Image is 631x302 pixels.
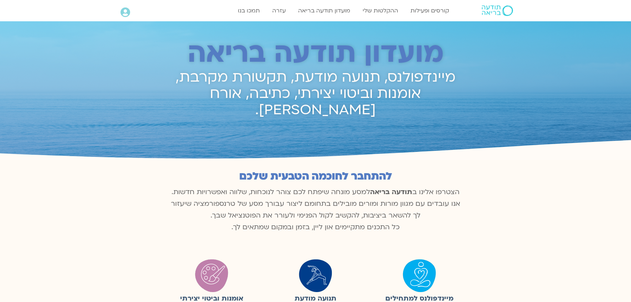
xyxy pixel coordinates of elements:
[167,170,464,182] h2: להתחבר לחוכמה הטבעית שלכם
[370,187,412,197] b: תודעה בריאה
[166,69,465,118] h2: מיינדפולנס, תנועה מודעת, תקשורת מקרבת, אומנות וביטוי יצירתי, כתיבה, אורח [PERSON_NAME].
[407,4,453,17] a: קורסים ופעילות
[482,5,513,16] img: תודעה בריאה
[295,4,354,17] a: מועדון תודעה בריאה
[166,38,465,69] h2: מועדון תודעה בריאה
[167,186,464,233] p: הצטרפו אלינו ב למסע מונחה שיפתח לכם צוהר לנוכחות, שלווה ואפשרויות חדשות. אנו עובדים עם מגוון מורו...
[234,4,263,17] a: תמכו בנו
[269,4,289,17] a: עזרה
[359,4,402,17] a: ההקלטות שלי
